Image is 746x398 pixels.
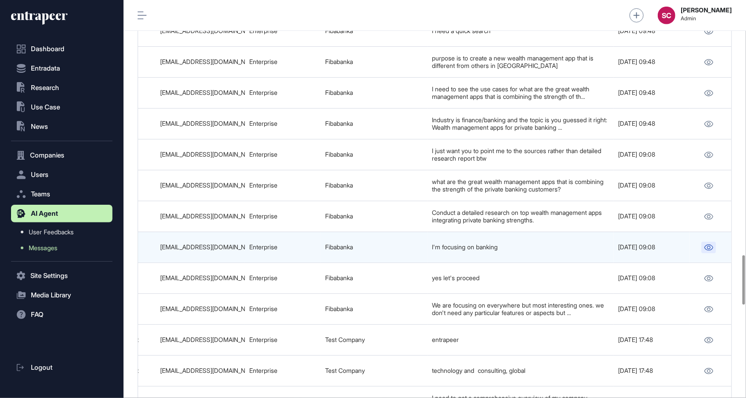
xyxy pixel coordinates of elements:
button: SC [658,7,675,24]
div: I just want you to point me to the sources rather than detailed research report btw [432,147,609,162]
span: News [31,123,48,130]
span: Media Library [31,292,71,299]
div: [EMAIL_ADDRESS][DOMAIN_NAME] [160,336,240,343]
button: AI Agent [11,205,112,222]
a: Fibabanka [325,120,353,127]
span: Companies [30,152,64,159]
a: Test Company [325,367,365,374]
div: I need to see the use cases for what are the great wealth management apps that is combining the s... [432,86,609,100]
div: Enterprise [249,151,316,158]
div: [EMAIL_ADDRESS][DOMAIN_NAME] [160,120,240,127]
div: yes let's proceed [432,274,609,282]
span: Users [31,171,49,178]
div: technology and consulting, global [432,367,609,374]
span: Teams [31,191,50,198]
button: Research [11,79,112,97]
div: [DATE] 09:48 [618,27,685,34]
button: Use Case [11,98,112,116]
span: Admin [681,15,732,22]
div: Industry is finance/banking and the topic is you guessed it right: Wealth management apps for pri... [432,116,609,131]
div: Enterprise [249,27,316,34]
div: [DATE] 17:48 [618,336,685,343]
div: Enterprise [249,274,316,282]
span: Messages [29,244,57,252]
button: Media Library [11,286,112,304]
div: [DATE] 09:08 [618,274,685,282]
button: Teams [11,185,112,203]
div: Enterprise [249,244,316,251]
span: Entradata [31,65,60,72]
a: User Feedbacks [15,224,112,240]
div: [EMAIL_ADDRESS][DOMAIN_NAME] [160,274,240,282]
div: [EMAIL_ADDRESS][DOMAIN_NAME] [160,367,240,374]
span: Site Settings [30,272,68,279]
div: Enterprise [249,213,316,220]
button: Companies [11,146,112,164]
div: [EMAIL_ADDRESS][DOMAIN_NAME] [160,182,240,189]
div: [EMAIL_ADDRESS][DOMAIN_NAME] [160,27,240,34]
div: [EMAIL_ADDRESS][DOMAIN_NAME] [160,244,240,251]
div: [DATE] 09:48 [618,89,685,96]
a: Dashboard [11,40,112,58]
strong: [PERSON_NAME] [681,7,732,14]
span: Research [31,84,59,91]
a: Fibabanka [325,243,353,251]
a: Fibabanka [325,150,353,158]
div: [EMAIL_ADDRESS][DOMAIN_NAME] [160,89,240,96]
span: AI Agent [31,210,58,217]
button: Site Settings [11,267,112,285]
div: I need a quick search [432,27,609,34]
a: Logout [11,359,112,376]
div: [DATE] 09:08 [618,305,685,312]
div: [DATE] 17:48 [618,367,685,374]
span: Logout [31,364,52,371]
div: Enterprise [249,58,316,65]
button: FAQ [11,306,112,323]
a: Test Company [325,336,365,343]
div: We are focusing on everywhere but most interesting ones. we don't need any particular features or... [432,302,609,316]
button: Users [11,166,112,184]
div: [EMAIL_ADDRESS][DOMAIN_NAME] [160,151,240,158]
div: purpose is to create a new wealth management app that is different from others in [GEOGRAPHIC_DATA] [432,55,609,69]
a: Fibabanka [325,212,353,220]
div: Enterprise [249,182,316,189]
div: [DATE] 09:48 [618,120,685,127]
span: Dashboard [31,45,64,53]
span: User Feedbacks [29,229,74,236]
div: [DATE] 09:08 [618,182,685,189]
div: Enterprise [249,89,316,96]
div: [DATE] 09:48 [618,58,685,65]
div: Enterprise [249,120,316,127]
a: Fibabanka [325,274,353,282]
a: Fibabanka [325,305,353,312]
a: Fibabanka [325,181,353,189]
div: what are the great wealth management apps that is combining the strength of the private banking c... [432,178,609,193]
div: [DATE] 09:08 [618,151,685,158]
div: [EMAIL_ADDRESS][DOMAIN_NAME] [160,305,240,312]
div: Enterprise [249,367,316,374]
div: Enterprise [249,305,316,312]
span: FAQ [31,311,43,318]
span: Use Case [31,104,60,111]
div: I'm focusing on banking [432,244,609,251]
div: [DATE] 09:08 [618,213,685,220]
div: Enterprise [249,336,316,343]
a: Fibabanka [325,89,353,96]
button: News [11,118,112,135]
button: Entradata [11,60,112,77]
a: Messages [15,240,112,256]
a: Fibabanka [325,58,353,65]
div: [EMAIL_ADDRESS][DOMAIN_NAME] [160,58,240,65]
div: [DATE] 09:08 [618,244,685,251]
div: [EMAIL_ADDRESS][DOMAIN_NAME] [160,213,240,220]
div: Conduct a detailed research on top wealth management apps integrating private banking strengths. [432,209,609,224]
div: entrapeer [432,336,609,343]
